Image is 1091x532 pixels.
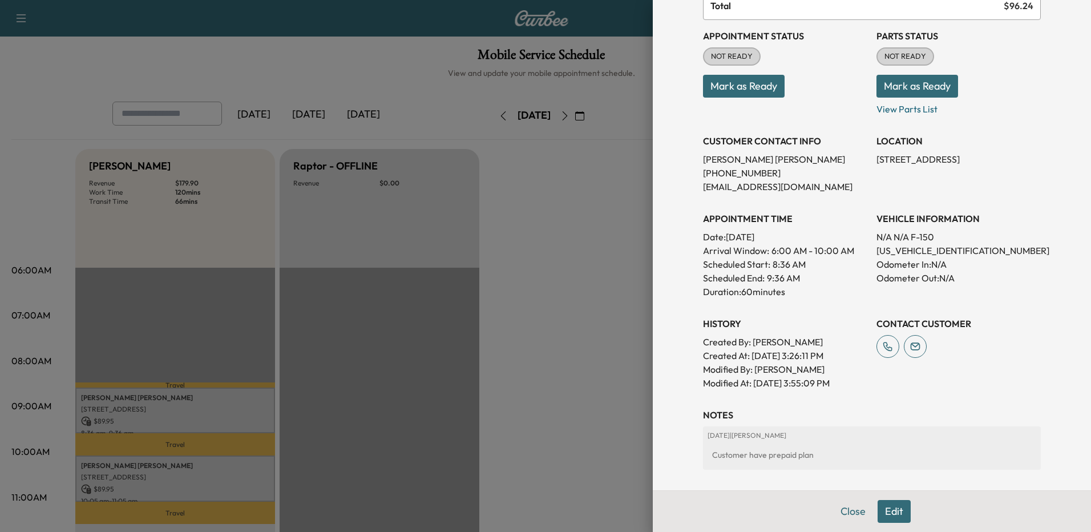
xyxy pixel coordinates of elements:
span: NOT READY [878,51,933,62]
p: [STREET_ADDRESS] [876,152,1041,166]
p: [PHONE_NUMBER] [703,166,867,180]
h3: APPOINTMENT TIME [703,212,867,225]
p: [EMAIL_ADDRESS][DOMAIN_NAME] [703,180,867,194]
h3: History [703,317,867,331]
p: Odometer Out: N/A [876,271,1041,285]
p: [DATE] | [PERSON_NAME] [708,431,1036,440]
button: Close [833,500,873,523]
h3: Appointment Status [703,29,867,43]
div: Customer have prepaid plan [708,445,1036,465]
p: Created At : [DATE] 3:26:11 PM [703,349,867,362]
button: Mark as Ready [703,75,785,98]
p: Scheduled End: [703,271,765,285]
p: Arrival Window: [703,244,867,257]
h3: CONTACT CUSTOMER [876,317,1041,331]
h3: LOCATION [876,134,1041,148]
p: Scheduled Start: [703,257,770,271]
span: NOT READY [704,51,759,62]
button: Edit [878,500,911,523]
p: Created By : [PERSON_NAME] [703,335,867,349]
h3: Parts Status [876,29,1041,43]
p: 8:36 AM [773,257,806,271]
p: Modified By : [PERSON_NAME] [703,362,867,376]
p: Modified At : [DATE] 3:55:09 PM [703,376,867,390]
p: Odometer In: N/A [876,257,1041,271]
p: View Parts List [876,98,1041,116]
p: [PERSON_NAME] [PERSON_NAME] [703,152,867,166]
span: 6:00 AM - 10:00 AM [771,244,854,257]
button: Mark as Ready [876,75,958,98]
p: N/A N/A F-150 [876,230,1041,244]
h3: CUSTOMER CONTACT INFO [703,134,867,148]
p: 9:36 AM [767,271,800,285]
p: [US_VEHICLE_IDENTIFICATION_NUMBER] [876,244,1041,257]
p: Date: [DATE] [703,230,867,244]
h3: VEHICLE INFORMATION [876,212,1041,225]
p: Duration: 60 minutes [703,285,867,299]
h3: NOTES [703,408,1041,422]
